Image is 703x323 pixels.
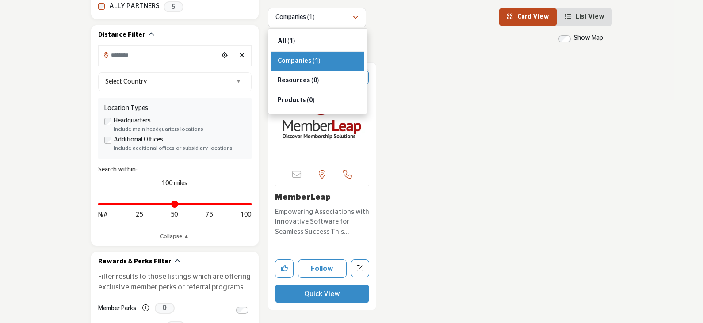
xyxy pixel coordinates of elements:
span: Companies [278,58,311,64]
button: Follow [298,259,347,278]
a: Empowering Associations with Innovative Software for Seamless Success This company specializes in... [275,205,370,237]
li: Card View [499,8,557,26]
button: Companies (1) [268,8,366,27]
label: Headquarters [114,116,151,125]
b: (1) [313,58,320,64]
span: 50 [171,210,178,220]
h2: Distance Filter [98,31,145,40]
span: 100 miles [162,180,187,186]
b: (1) [287,38,295,44]
span: List View [576,14,604,20]
input: Search Location [99,46,218,64]
div: Location Types [104,104,245,113]
label: Additional Offices [114,135,163,144]
p: Empowering Associations with Innovative Software for Seamless Success This company specializes in... [275,207,370,237]
a: View List [565,14,604,20]
div: Search within: [98,165,252,175]
span: All [278,38,286,44]
span: Resources [278,77,310,84]
h3: MemberLeap [275,193,370,203]
li: List View [557,8,612,26]
label: ALLY PARTNERS [109,1,160,11]
span: 5 [164,1,183,12]
button: Like company [275,259,294,278]
span: N/A [98,210,108,220]
span: 100 [241,210,251,220]
div: Include additional offices or subsidiary locations [114,144,245,152]
a: MemberLeap [275,194,331,201]
label: Show Map [574,34,603,43]
h2: Rewards & Perks Filter [98,258,172,266]
span: 25 [136,210,143,220]
div: Companies (1) [268,28,367,114]
input: ALLY PARTNERS checkbox [98,3,105,10]
div: Choose your current location [218,46,231,65]
span: 75 [206,210,213,220]
button: Quick View [275,285,370,303]
span: Products [278,97,306,103]
a: View Card [507,14,549,20]
div: Clear search location [236,46,249,65]
a: Open memberleap in new tab [351,259,369,277]
span: Select Country [105,76,233,87]
img: MemberLeap [275,70,369,163]
a: Collapse ▲ [98,232,252,241]
span: 0 [155,303,175,314]
a: Open Listing in new tab [275,70,369,163]
b: (0) [307,97,314,103]
p: Filter results to those listings which are offering exclusive member perks or referral programs. [98,271,252,293]
span: Card View [517,14,549,20]
b: (0) [311,77,319,84]
p: Companies (1) [275,13,315,22]
label: Member Perks [98,301,136,316]
input: Switch to Member Perks [236,307,248,314]
div: Include main headquarters locations [114,125,245,133]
